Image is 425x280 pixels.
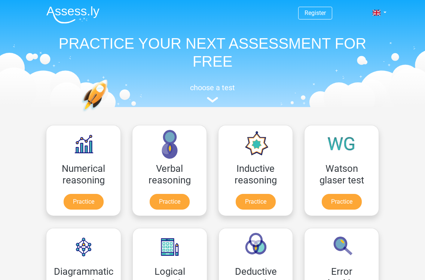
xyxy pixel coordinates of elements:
img: Assessly [46,6,100,24]
h1: PRACTICE YOUR NEXT ASSESSMENT FOR FREE [40,34,385,70]
a: Practice [64,194,104,210]
a: Register [305,9,326,16]
a: Practice [150,194,190,210]
a: Practice [236,194,276,210]
a: choose a test [40,83,385,103]
a: Practice [322,194,362,210]
img: assessment [207,97,218,103]
img: practice [82,79,137,147]
h5: choose a test [40,83,385,92]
